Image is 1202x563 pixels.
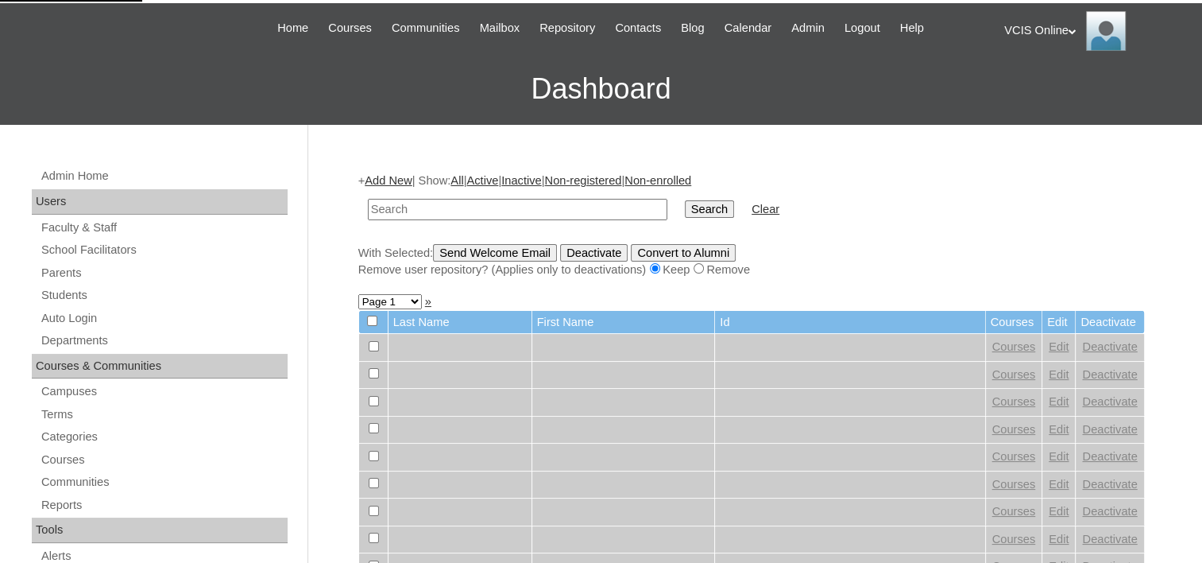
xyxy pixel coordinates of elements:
[1049,423,1069,436] a: Edit
[40,382,288,402] a: Campuses
[631,244,736,262] input: Convert to Alumni
[501,174,542,187] a: Inactive
[624,174,691,187] a: Non-enrolled
[32,354,288,379] div: Courses & Communities
[32,518,288,543] div: Tools
[40,331,288,351] a: Departments
[1082,423,1137,436] a: Deactivate
[388,311,531,334] td: Last Name
[358,262,1145,278] div: Remove user repository? (Applies only to deactivations) Keep Remove
[1049,450,1069,463] a: Edit
[717,19,779,37] a: Calendar
[40,495,288,515] a: Reports
[532,311,715,334] td: First Name
[560,244,628,262] input: Deactivate
[1076,311,1143,334] td: Deactivate
[1082,368,1137,381] a: Deactivate
[40,240,288,260] a: School Facilitators
[425,295,431,308] a: »
[480,19,520,37] span: Mailbox
[992,505,1036,518] a: Courses
[1049,505,1069,518] a: Edit
[752,203,779,215] a: Clear
[544,174,621,187] a: Non-registered
[992,340,1036,353] a: Courses
[1049,395,1069,408] a: Edit
[725,19,771,37] span: Calendar
[715,311,984,334] td: Id
[40,285,288,305] a: Students
[615,19,661,37] span: Contacts
[466,174,498,187] a: Active
[40,427,288,447] a: Categories
[277,19,308,37] span: Home
[392,19,460,37] span: Communities
[992,533,1036,546] a: Courses
[40,405,288,425] a: Terms
[992,368,1036,381] a: Courses
[992,478,1036,491] a: Courses
[450,174,463,187] a: All
[791,19,825,37] span: Admin
[40,218,288,238] a: Faculty & Staff
[992,450,1036,463] a: Courses
[472,19,528,37] a: Mailbox
[40,263,288,283] a: Parents
[1082,450,1137,463] a: Deactivate
[368,199,667,220] input: Search
[1049,368,1069,381] a: Edit
[358,173,1145,278] div: + | Show: | | | |
[40,472,288,492] a: Communities
[1042,311,1075,334] td: Edit
[992,423,1036,436] a: Courses
[681,19,704,37] span: Blog
[900,19,924,37] span: Help
[1082,395,1137,408] a: Deactivate
[531,19,603,37] a: Repository
[320,19,380,37] a: Courses
[1049,533,1069,546] a: Edit
[844,19,880,37] span: Logout
[328,19,372,37] span: Courses
[783,19,833,37] a: Admin
[992,395,1036,408] a: Courses
[40,166,288,186] a: Admin Home
[1086,11,1126,51] img: VCIS Online Admin
[607,19,669,37] a: Contacts
[40,309,288,328] a: Auto Login
[892,19,932,37] a: Help
[539,19,595,37] span: Repository
[365,174,412,187] a: Add New
[384,19,468,37] a: Communities
[1082,340,1137,353] a: Deactivate
[837,19,888,37] a: Logout
[1082,533,1137,546] a: Deactivate
[269,19,316,37] a: Home
[1049,478,1069,491] a: Edit
[433,244,557,262] input: Send Welcome Email
[986,311,1042,334] td: Courses
[40,450,288,470] a: Courses
[685,200,734,218] input: Search
[1082,478,1137,491] a: Deactivate
[1082,505,1137,518] a: Deactivate
[673,19,712,37] a: Blog
[1049,340,1069,353] a: Edit
[32,189,288,215] div: Users
[8,53,1194,125] h3: Dashboard
[358,244,1145,278] div: With Selected:
[1004,11,1186,51] div: VCIS Online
